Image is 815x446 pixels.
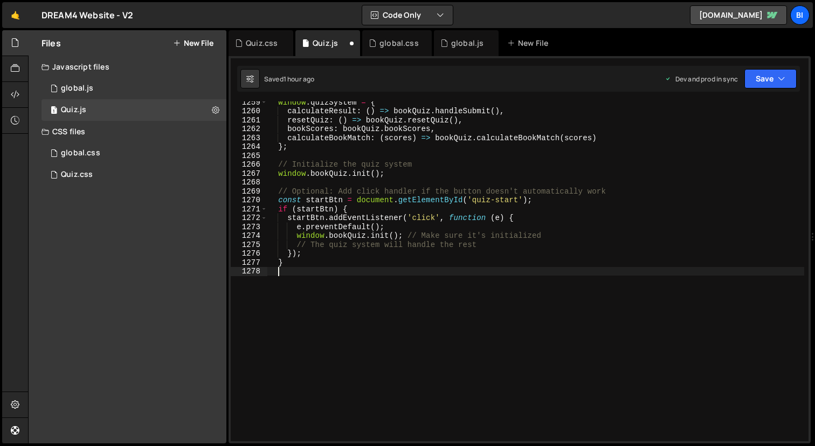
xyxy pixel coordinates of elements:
[231,116,267,125] div: 1261
[231,231,267,241] div: 1274
[29,121,226,142] div: CSS files
[665,74,738,84] div: Dev and prod in sync
[231,125,267,134] div: 1262
[231,169,267,179] div: 1267
[29,56,226,78] div: Javascript files
[362,5,453,25] button: Code Only
[231,205,267,214] div: 1271
[173,39,213,47] button: New File
[61,170,93,180] div: Quiz.css
[51,107,57,115] span: 1
[231,214,267,223] div: 1272
[42,9,133,22] div: DREAM4 Website - V2
[231,241,267,250] div: 1275
[42,37,61,49] h2: Files
[451,38,484,49] div: global.js
[313,38,338,49] div: Quiz.js
[231,178,267,187] div: 1268
[744,69,797,88] button: Save
[264,74,314,84] div: Saved
[507,38,552,49] div: New File
[231,223,267,232] div: 1273
[231,187,267,196] div: 1269
[61,84,93,93] div: global.js
[231,152,267,161] div: 1265
[42,99,226,121] div: 17250/47889.js
[231,134,267,143] div: 1263
[379,38,419,49] div: global.css
[61,148,100,158] div: global.css
[231,196,267,205] div: 1270
[231,258,267,267] div: 1277
[231,142,267,152] div: 1264
[231,267,267,276] div: 1278
[231,107,267,116] div: 1260
[246,38,278,49] div: Quiz.css
[42,164,226,186] div: 17250/47890.css
[231,98,267,107] div: 1259
[42,78,226,99] div: 17250/47734.js
[284,74,315,84] div: 1 hour ago
[2,2,29,28] a: 🤙
[790,5,810,25] a: Bi
[690,5,787,25] a: [DOMAIN_NAME]
[231,249,267,258] div: 1276
[42,142,226,164] div: 17250/47735.css
[61,105,86,115] div: Quiz.js
[231,160,267,169] div: 1266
